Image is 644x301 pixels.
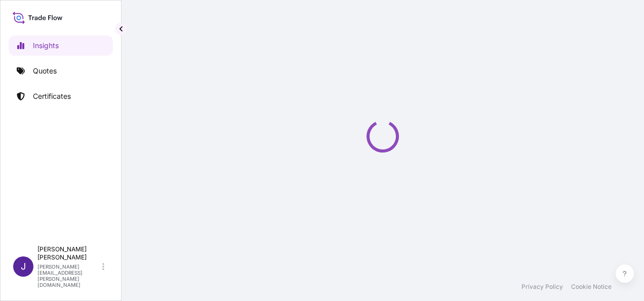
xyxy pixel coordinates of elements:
[9,86,113,106] a: Certificates
[521,283,563,291] a: Privacy Policy
[33,91,71,101] p: Certificates
[33,66,57,76] p: Quotes
[37,264,100,288] p: [PERSON_NAME][EMAIL_ADDRESS][PERSON_NAME][DOMAIN_NAME]
[21,261,26,272] span: J
[9,35,113,56] a: Insights
[33,41,59,51] p: Insights
[9,61,113,81] a: Quotes
[37,245,100,261] p: [PERSON_NAME] [PERSON_NAME]
[571,283,612,291] a: Cookie Notice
